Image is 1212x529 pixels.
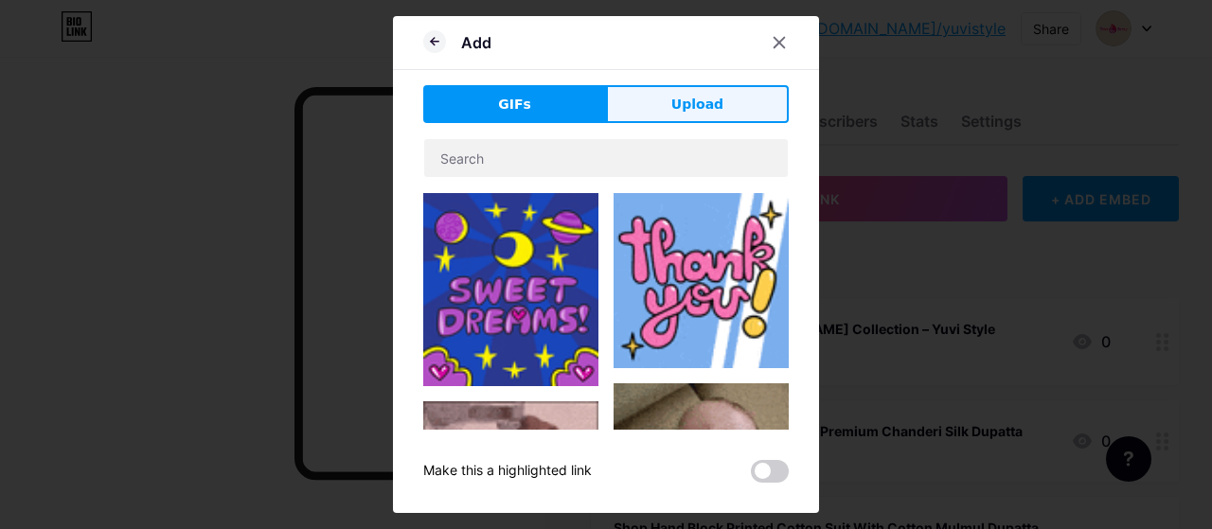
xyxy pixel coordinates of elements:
span: GIFs [498,95,531,115]
div: Add [461,31,491,54]
button: Upload [606,85,789,123]
span: Upload [671,95,723,115]
img: Gihpy [614,193,789,368]
input: Search [424,139,788,177]
button: GIFs [423,85,606,123]
img: Gihpy [423,193,598,386]
div: Make this a highlighted link [423,460,592,483]
img: Gihpy [614,383,789,517]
